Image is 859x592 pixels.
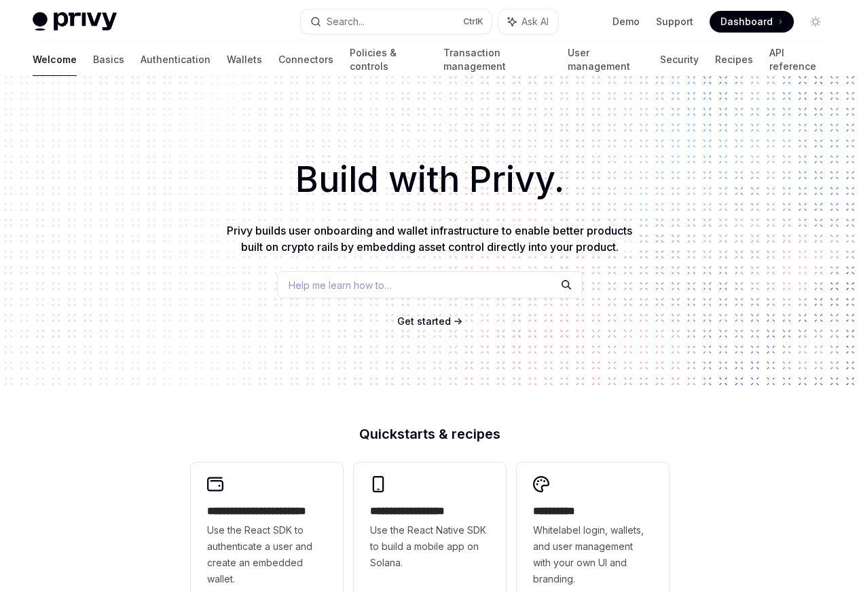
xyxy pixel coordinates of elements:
span: Use the React Native SDK to build a mobile app on Solana. [370,522,490,571]
span: Ask AI [522,15,549,28]
span: Whitelabel login, wallets, and user management with your own UI and branding. [533,522,653,587]
div: Search... [327,14,365,30]
a: Wallets [227,43,262,76]
a: User management [568,43,644,76]
a: Security [660,43,699,76]
a: Transaction management [443,43,551,76]
h1: Build with Privy. [22,153,837,206]
a: Demo [613,15,640,28]
span: Dashboard [720,15,773,28]
span: Help me learn how to… [289,278,392,292]
span: Privy builds user onboarding and wallet infrastructure to enable better products built on crypto ... [227,224,632,254]
span: Ctrl K [463,16,483,27]
h2: Quickstarts & recipes [191,427,669,441]
span: Use the React SDK to authenticate a user and create an embedded wallet. [207,522,327,587]
a: Basics [93,43,124,76]
a: Dashboard [710,11,794,33]
a: Welcome [33,43,77,76]
button: Search...CtrlK [301,9,492,34]
a: Get started [397,315,451,328]
button: Ask AI [498,9,558,34]
a: Authentication [141,43,211,76]
span: Get started [397,315,451,327]
a: Policies & controls [350,43,427,76]
img: light logo [33,12,117,31]
button: Toggle dark mode [805,11,826,33]
a: Support [656,15,693,28]
a: API reference [769,43,826,76]
a: Connectors [278,43,333,76]
a: Recipes [715,43,753,76]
